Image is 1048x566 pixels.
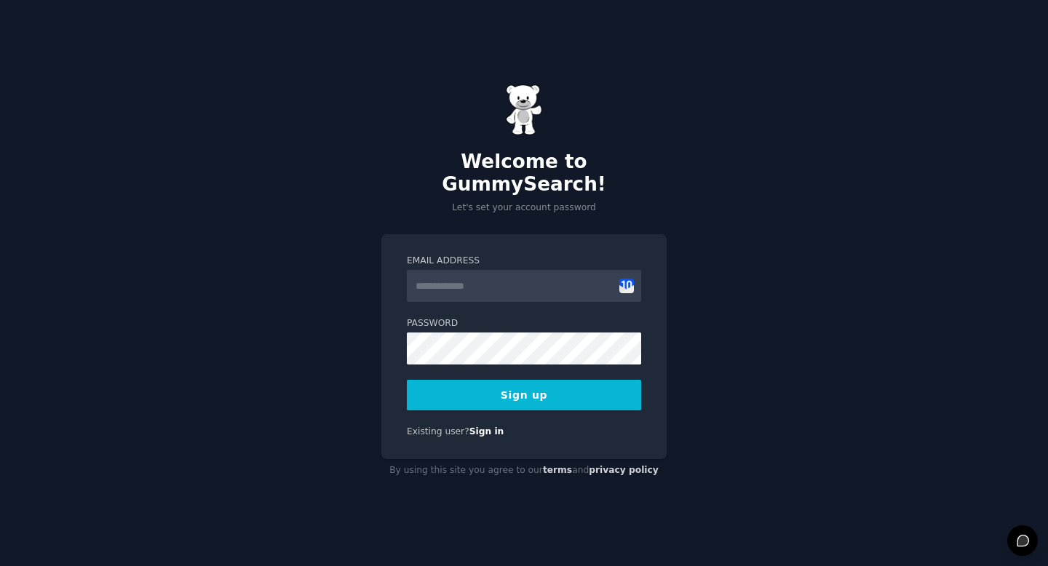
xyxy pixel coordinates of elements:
[589,465,659,475] a: privacy policy
[407,380,641,410] button: Sign up
[407,426,469,437] span: Existing user?
[381,459,667,482] div: By using this site you agree to our and
[469,426,504,437] a: Sign in
[543,465,572,475] a: terms
[381,202,667,215] p: Let's set your account password
[506,84,542,135] img: Gummy Bear
[381,151,667,196] h2: Welcome to GummySearch!
[407,317,641,330] label: Password
[407,255,641,268] label: Email Address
